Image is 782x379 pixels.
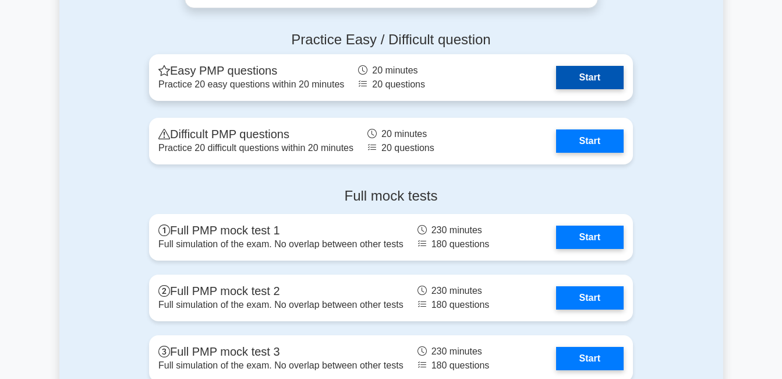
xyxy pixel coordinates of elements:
[556,226,624,249] a: Start
[556,286,624,310] a: Start
[556,129,624,153] a: Start
[149,31,633,48] h4: Practice Easy / Difficult question
[556,66,624,89] a: Start
[556,347,624,370] a: Start
[149,188,633,205] h4: Full mock tests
